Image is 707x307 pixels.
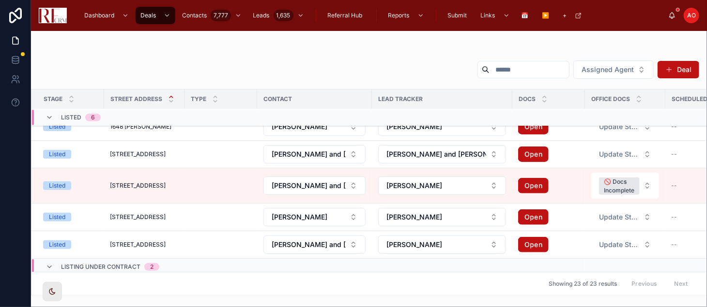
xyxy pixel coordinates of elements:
span: -- [671,213,677,221]
span: Lead Tracker [378,95,423,103]
a: Contacts7,777 [177,7,246,24]
a: Open [518,119,549,134]
a: Open [518,119,579,134]
button: Select Button [378,235,506,254]
a: Links [476,7,515,24]
a: 1648 [PERSON_NAME] [110,123,179,131]
span: [PERSON_NAME] [386,122,442,132]
button: Select Button [591,118,659,135]
div: 1,635 [274,10,293,21]
a: Select Button [378,117,507,136]
span: Type [191,95,206,103]
span: Deals [140,12,156,19]
a: Open [518,209,579,225]
a: Listed [43,150,98,159]
a: Select Button [263,207,366,227]
div: Listed [49,150,65,159]
div: scrollable content [75,5,668,26]
a: + [558,7,587,24]
span: -- [671,150,677,158]
span: Reports [388,12,410,19]
span: AO [687,12,696,19]
button: Select Button [591,236,659,253]
a: Open [518,146,549,162]
a: [STREET_ADDRESS] [110,150,179,158]
a: [STREET_ADDRESS] [110,182,179,190]
a: Reports [384,7,429,24]
a: Select Button [378,235,507,254]
div: 6 [91,114,95,121]
span: Dashboard [84,12,114,19]
span: -- [671,241,677,249]
span: Listed [61,114,81,121]
a: Listed [43,213,98,221]
a: Referral Hub [323,7,369,24]
span: Referral Hub [328,12,363,19]
div: Listed [49,213,65,221]
a: Select Button [591,208,660,226]
div: Listed [49,181,65,190]
a: Select Button [591,145,660,163]
a: Select Button [263,145,366,164]
a: [STREET_ADDRESS] [110,241,179,249]
span: 📅 [522,12,529,19]
a: 📅 [517,7,536,24]
span: Listing Under Contract [61,263,140,271]
a: Select Button [378,207,507,227]
span: Update Status [599,122,640,132]
a: Select Button [591,172,660,199]
button: Select Button [378,176,506,195]
span: [PERSON_NAME] and [PERSON_NAME] [272,181,346,190]
a: Open [518,237,579,252]
span: Submit [448,12,467,19]
a: Listed [43,122,98,131]
span: Showing 23 of 23 results [549,280,617,288]
a: Open [518,178,579,193]
span: [PERSON_NAME] and [PERSON_NAME] [386,149,486,159]
a: Open [518,178,549,193]
button: Select Button [591,208,659,226]
span: Leads [253,12,270,19]
a: Select Button [263,235,366,254]
span: Street Address [110,95,162,103]
a: Listed [43,181,98,190]
button: Select Button [263,208,366,226]
span: Office Docs [591,95,630,103]
a: Leads1,635 [248,7,309,24]
span: [PERSON_NAME] [386,240,442,249]
span: [PERSON_NAME] and [PERSON_NAME] [272,149,346,159]
span: Update Status [599,149,640,159]
span: Assigned Agent [582,65,634,74]
a: Select Button [378,176,507,195]
div: Listed [49,122,65,131]
span: Update Status [599,240,640,249]
span: -- [671,123,677,131]
span: [PERSON_NAME] [272,122,327,132]
span: [PERSON_NAME] [272,212,327,222]
button: Select Button [263,117,366,136]
span: Contact [263,95,292,103]
button: Select Button [591,146,659,163]
button: Deal [658,61,699,78]
span: Docs [519,95,536,103]
span: Update Status [599,212,640,222]
button: Select Button [573,60,654,79]
a: [STREET_ADDRESS] [110,213,179,221]
span: + [563,12,567,19]
div: 🚫 Docs Incomplete [604,177,635,195]
div: 2 [150,263,154,271]
button: Select Button [591,173,659,199]
a: Open [518,146,579,162]
button: Select Button [263,235,366,254]
span: Contacts [182,12,207,19]
a: Dashboard [79,7,134,24]
span: [STREET_ADDRESS] [110,241,166,249]
a: Listed [43,240,98,249]
span: Links [481,12,495,19]
button: Select Button [378,145,506,163]
span: [PERSON_NAME] [386,181,442,190]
